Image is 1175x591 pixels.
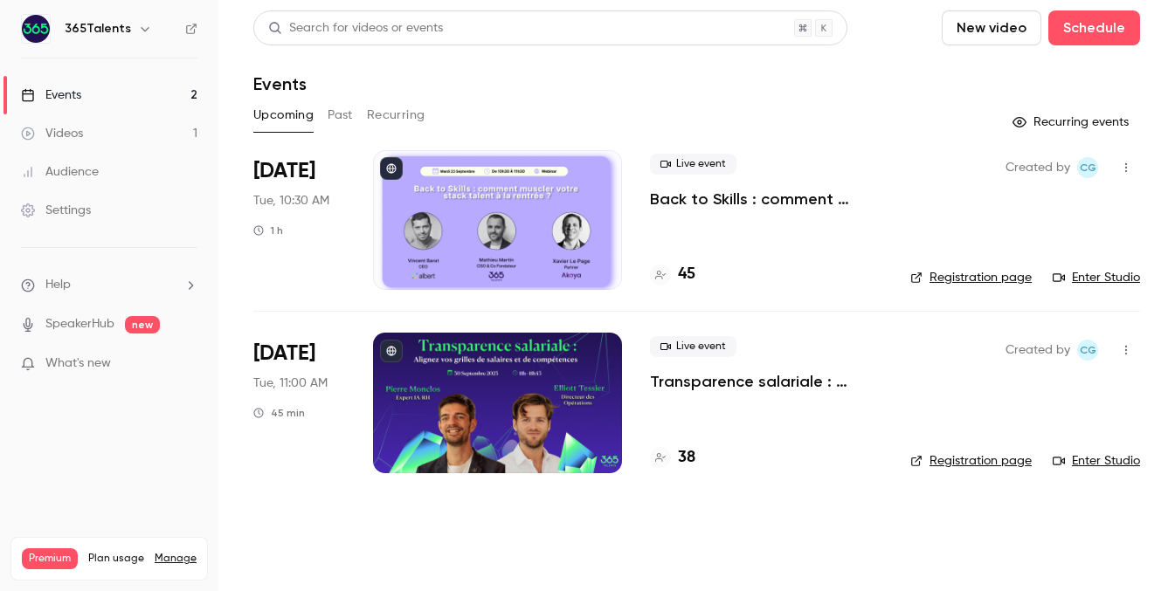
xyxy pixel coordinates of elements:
button: Past [328,101,353,129]
div: 45 min [253,406,305,420]
div: Sep 23 Tue, 10:30 AM (Europe/Paris) [253,150,345,290]
span: Live event [650,154,736,175]
span: Cynthia Garcia [1077,157,1098,178]
div: Events [21,86,81,104]
span: Live event [650,336,736,357]
span: [DATE] [253,340,315,368]
a: Registration page [910,269,1032,286]
button: Schedule [1048,10,1140,45]
span: new [125,316,160,333]
a: Enter Studio [1053,269,1140,286]
div: 1 h [253,223,283,237]
span: CG [1080,340,1096,361]
span: [DATE] [253,157,315,185]
button: Upcoming [253,101,314,129]
a: Back to Skills : comment muscler votre stack talent à la rentrée ? [650,189,882,210]
a: 45 [650,263,695,286]
button: Recurring events [1005,108,1140,136]
span: Created by [1006,157,1070,178]
img: 365Talents [22,15,50,43]
button: Recurring [367,101,425,129]
span: CG [1080,157,1096,178]
span: Tue, 10:30 AM [253,192,329,210]
span: Help [45,276,71,294]
div: Search for videos or events [268,19,443,38]
div: Audience [21,163,99,181]
a: Transparence salariale : Alignez vos grilles de salaires et de compétences [650,371,882,392]
div: Videos [21,125,83,142]
h4: 38 [678,446,695,470]
span: Cynthia Garcia [1077,340,1098,361]
h6: 365Talents [65,20,131,38]
span: Premium [22,548,78,569]
span: Created by [1006,340,1070,361]
a: SpeakerHub [45,315,114,333]
span: Plan usage [88,552,144,566]
li: help-dropdown-opener [21,276,197,294]
h4: 45 [678,263,695,286]
a: Manage [155,552,197,566]
span: Tue, 11:00 AM [253,375,328,392]
div: Settings [21,202,91,219]
div: Sep 30 Tue, 11:00 AM (Europe/Paris) [253,333,345,472]
a: Enter Studio [1053,452,1140,470]
h1: Events [253,73,307,94]
span: What's new [45,354,111,373]
button: New video [942,10,1041,45]
a: 38 [650,446,695,470]
a: Registration page [910,452,1032,470]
